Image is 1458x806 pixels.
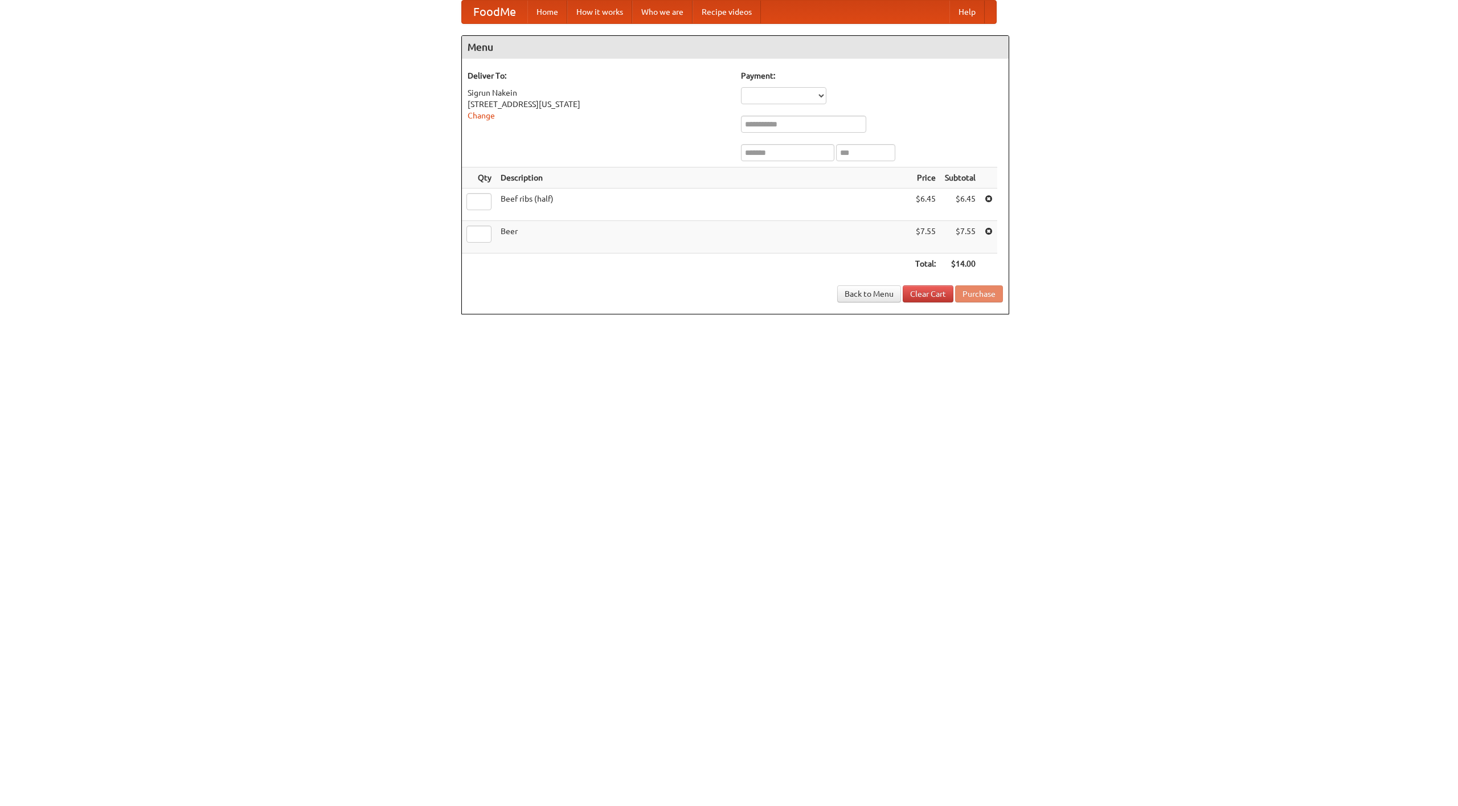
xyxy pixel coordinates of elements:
h5: Payment: [741,70,1003,81]
th: Description [496,167,911,189]
td: Beef ribs (half) [496,189,911,221]
a: Who we are [632,1,693,23]
th: Qty [462,167,496,189]
td: $6.45 [940,189,980,221]
button: Purchase [955,285,1003,302]
th: Price [911,167,940,189]
th: Subtotal [940,167,980,189]
a: Change [468,111,495,120]
a: How it works [567,1,632,23]
div: [STREET_ADDRESS][US_STATE] [468,99,730,110]
a: Clear Cart [903,285,953,302]
td: $7.55 [911,221,940,253]
th: $14.00 [940,253,980,275]
h5: Deliver To: [468,70,730,81]
div: Sigrun Nakein [468,87,730,99]
a: FoodMe [462,1,527,23]
a: Back to Menu [837,285,901,302]
a: Home [527,1,567,23]
td: Beer [496,221,911,253]
th: Total: [911,253,940,275]
a: Help [949,1,985,23]
td: $7.55 [940,221,980,253]
td: $6.45 [911,189,940,221]
h4: Menu [462,36,1009,59]
a: Recipe videos [693,1,761,23]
